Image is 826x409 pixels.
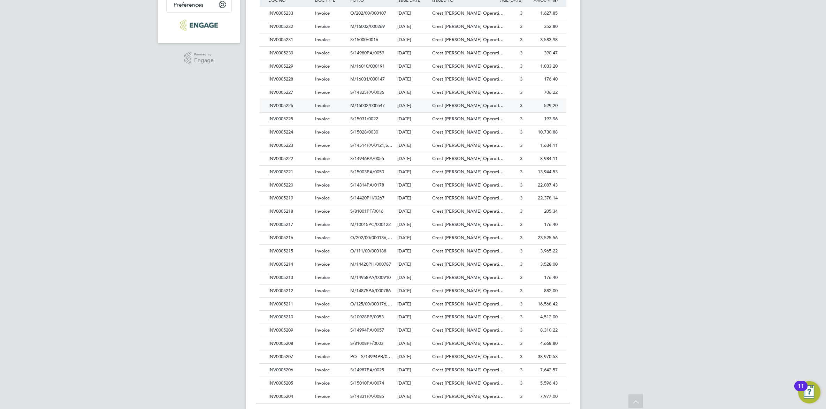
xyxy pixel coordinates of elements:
[432,393,504,399] span: Crest [PERSON_NAME] Operati…
[396,47,431,60] div: [DATE]
[267,377,313,390] div: INV0005205
[350,301,392,307] span: O/125/00/000176,…
[520,89,522,95] span: 3
[315,248,330,254] span: Invoice
[267,364,313,377] div: INV0005206
[432,63,504,69] span: Crest [PERSON_NAME] Operati…
[315,314,330,320] span: Invoice
[524,192,559,205] div: 22,378.14
[267,152,313,165] div: INV0005222
[524,113,559,126] div: 193.96
[520,393,522,399] span: 3
[524,166,559,179] div: 13,944.53
[350,156,384,161] span: S/14946PA/0055
[520,274,522,280] span: 3
[315,10,330,16] span: Invoice
[520,248,522,254] span: 3
[194,52,214,58] span: Powered by
[396,192,431,205] div: [DATE]
[315,235,330,241] span: Invoice
[396,99,431,112] div: [DATE]
[267,337,313,350] div: INV0005208
[350,129,378,135] span: S/15028/0030
[524,139,559,152] div: 1,634.11
[315,221,330,227] span: Invoice
[524,364,559,377] div: 7,642.57
[396,20,431,33] div: [DATE]
[396,285,431,297] div: [DATE]
[350,10,386,16] span: O/202/00/000107
[520,63,522,69] span: 3
[520,23,522,29] span: 3
[315,116,330,122] span: Invoice
[350,380,384,386] span: S/15010PA/0074
[267,60,313,73] div: INV0005229
[396,350,431,363] div: [DATE]
[432,103,504,108] span: Crest [PERSON_NAME] Operati…
[524,205,559,218] div: 205.34
[350,63,385,69] span: M/16010/000191
[520,182,522,188] span: 3
[524,245,559,258] div: 3,965.22
[315,274,330,280] span: Invoice
[315,261,330,267] span: Invoice
[520,354,522,359] span: 3
[267,298,313,311] div: INV0005211
[520,380,522,386] span: 3
[396,113,431,126] div: [DATE]
[350,50,384,56] span: S/14980PA/0059
[267,179,313,192] div: INV0005220
[524,47,559,60] div: 390.47
[350,89,384,95] span: S/14825PA/0036
[524,179,559,192] div: 22,087.43
[315,129,330,135] span: Invoice
[524,311,559,324] div: 4,512.00
[194,58,214,63] span: Engage
[315,367,330,373] span: Invoice
[432,182,504,188] span: Crest [PERSON_NAME] Operati…
[432,208,504,214] span: Crest [PERSON_NAME] Operati…
[520,142,522,148] span: 3
[524,33,559,46] div: 3,583.98
[432,23,504,29] span: Crest [PERSON_NAME] Operati…
[432,221,504,227] span: Crest [PERSON_NAME] Operati…
[432,76,504,82] span: Crest [PERSON_NAME] Operati…
[350,235,392,241] span: O/202/00/000136,…
[396,390,431,403] div: [DATE]
[267,99,313,112] div: INV0005226
[396,60,431,73] div: [DATE]
[267,258,313,271] div: INV0005214
[315,23,330,29] span: Invoice
[315,208,330,214] span: Invoice
[315,354,330,359] span: Invoice
[432,116,504,122] span: Crest [PERSON_NAME] Operati…
[520,76,522,82] span: 3
[524,126,559,139] div: 10,730.88
[315,288,330,294] span: Invoice
[166,20,232,31] a: Go to home page
[520,221,522,227] span: 3
[350,314,384,320] span: S/10028PP/0053
[520,156,522,161] span: 3
[267,350,313,363] div: INV0005207
[315,37,330,43] span: Invoice
[798,381,820,403] button: Open Resource Center, 11 new notifications
[350,248,386,254] span: O/111/00/000188
[432,301,504,307] span: Crest [PERSON_NAME] Operati…
[267,139,313,152] div: INV0005223
[520,116,522,122] span: 3
[524,285,559,297] div: 882.00
[267,271,313,284] div: INV0005213
[520,314,522,320] span: 3
[432,354,504,359] span: Crest [PERSON_NAME] Operati…
[524,337,559,350] div: 4,668.80
[432,314,504,320] span: Crest [PERSON_NAME] Operati…
[524,99,559,112] div: 529.20
[315,103,330,108] span: Invoice
[432,274,504,280] span: Crest [PERSON_NAME] Operati…
[396,258,431,271] div: [DATE]
[524,232,559,244] div: 23,525.56
[350,393,384,399] span: S/14831PA/0085
[432,129,504,135] span: Crest [PERSON_NAME] Operati…
[267,113,313,126] div: INV0005225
